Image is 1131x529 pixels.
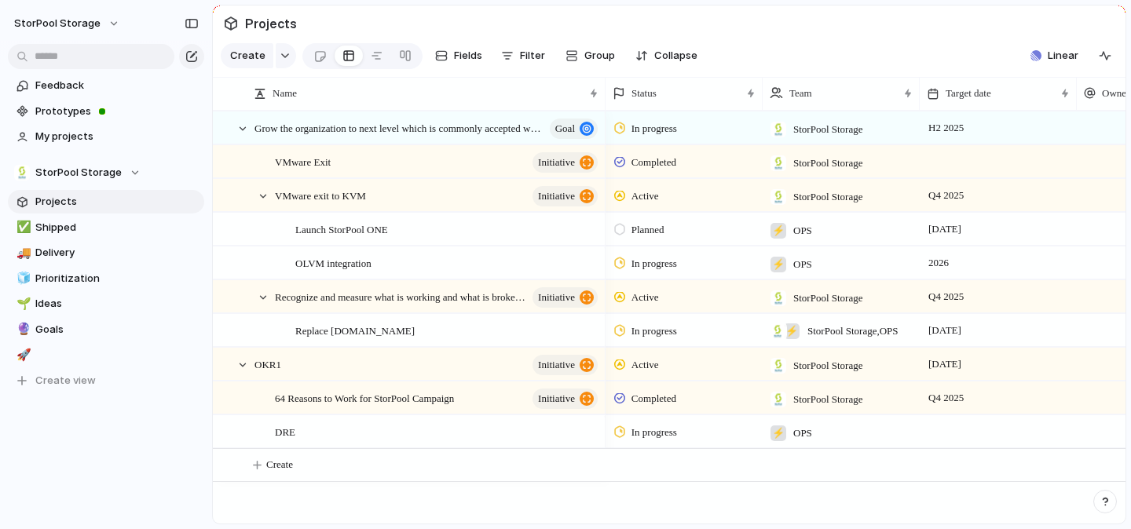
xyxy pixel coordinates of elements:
[1048,48,1078,64] span: Linear
[16,269,27,287] div: 🧊
[538,185,575,207] span: initiative
[946,86,991,101] span: Target date
[8,318,204,341] a: 🔮Goals
[495,43,551,68] button: Filter
[14,322,30,337] button: 🔮
[35,165,122,181] span: StorPool Storage
[35,296,199,312] span: Ideas
[254,119,545,137] span: Grow the organization to next level which is commonly accepted when breaking the $10 mln recurrin...
[275,287,528,305] span: Recognize and measure what is working and what is broken in the company and figure out how do we ...
[533,389,598,409] button: initiative
[35,322,199,337] span: Goals
[275,152,331,170] span: VMware Exit
[8,125,204,148] a: My projects
[793,392,862,407] span: StorPool Storage
[14,296,30,312] button: 🌱
[1024,44,1085,67] button: Linear
[35,129,199,144] span: My projects
[631,290,659,305] span: Active
[631,222,664,238] span: Planned
[793,425,812,441] span: OPS
[14,271,30,286] button: 🧊
[631,425,677,440] span: In progress
[793,290,862,306] span: StorPool Storage
[8,267,204,290] a: 🧊Prioritization
[631,86,657,101] span: Status
[770,425,786,441] div: ⚡
[295,321,415,339] span: Replace [DOMAIN_NAME]
[8,74,204,97] a: Feedback
[275,186,366,204] span: VMware exit to KVM
[793,358,862,374] span: StorPool Storage
[584,48,615,64] span: Group
[631,256,677,272] span: In progress
[793,189,862,205] span: StorPool Storage
[454,48,482,64] span: Fields
[533,186,598,206] button: initiative
[555,118,575,140] span: goal
[14,16,101,31] span: StorPool Storage
[538,151,575,173] span: initiative
[35,194,199,210] span: Projects
[538,354,575,376] span: initiative
[558,43,623,68] button: Group
[8,100,204,123] a: Prototypes
[273,86,297,101] span: Name
[35,78,199,93] span: Feedback
[230,48,265,64] span: Create
[631,323,677,339] span: In progress
[550,119,598,139] button: goal
[8,292,204,316] a: 🌱Ideas
[924,321,965,340] span: [DATE]
[14,245,30,261] button: 🚚
[8,343,204,367] a: 🚀
[784,323,800,339] div: ⚡
[14,347,30,363] button: 🚀
[520,48,545,64] span: Filter
[631,121,677,137] span: In progress
[924,389,968,407] span: Q4 2025
[924,355,965,374] span: [DATE]
[793,155,862,171] span: StorPool Storage
[793,122,862,137] span: StorPool Storage
[8,241,204,264] a: 🚚Delivery
[8,369,204,392] button: Create view
[254,355,281,373] span: OKR1
[8,161,204,184] button: StorPool Storage
[770,223,786,239] div: ⚡
[770,257,786,272] div: ⚡
[924,287,968,306] span: Q4 2025
[275,389,454,407] span: 64 Reasons to Work for StorPool Campaign
[631,155,676,170] span: Completed
[793,257,812,272] span: OPS
[631,188,659,204] span: Active
[924,119,968,137] span: H2 2025
[1102,86,1129,101] span: Owner
[538,388,575,410] span: initiative
[35,373,96,389] span: Create view
[533,355,598,375] button: initiative
[16,244,27,262] div: 🚚
[924,254,953,272] span: 2026
[793,223,812,239] span: OPS
[533,287,598,308] button: initiative
[35,271,199,286] span: Prioritization
[631,391,676,407] span: Completed
[266,457,293,472] span: Create
[16,346,27,364] div: 🚀
[533,152,598,173] button: initiative
[16,218,27,236] div: ✅
[295,254,372,272] span: OLVM integration
[295,220,388,238] span: Launch StorPool ONE
[275,422,295,440] span: DRE
[924,186,968,205] span: Q4 2025
[924,220,965,239] span: [DATE]
[35,220,199,235] span: Shipped
[221,43,273,68] button: Create
[631,357,659,373] span: Active
[629,43,704,68] button: Collapse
